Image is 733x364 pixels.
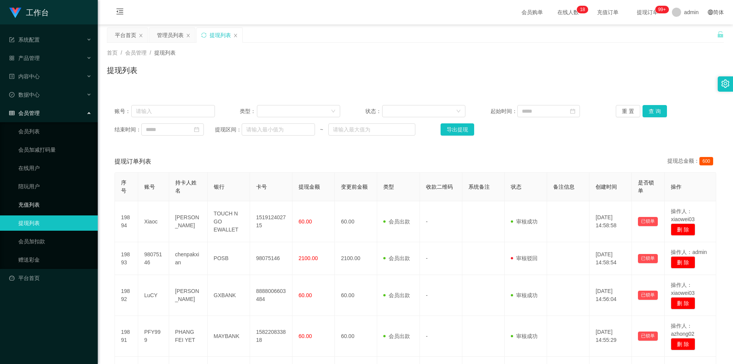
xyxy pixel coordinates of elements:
td: MAYBANK [208,316,250,357]
button: 已锁单 [638,332,658,341]
span: 会员出款 [383,292,410,298]
span: 提现列表 [154,50,176,56]
td: TOUCH N GO EWALLET [208,201,250,242]
span: 审核成功 [511,218,538,225]
p: 1 [580,6,583,13]
td: chenpakxian [169,242,208,275]
i: 图标: unlock [717,31,724,38]
span: - [426,218,428,225]
span: 提现金额 [299,184,320,190]
span: 60.00 [299,292,312,298]
i: 图标: calendar [194,127,199,132]
td: 19892 [115,275,138,316]
span: / [121,50,122,56]
td: [PERSON_NAME] [169,275,208,316]
span: 60.00 [299,218,312,225]
div: 提现列表 [210,28,231,42]
span: - [426,255,428,261]
span: 会员出款 [383,255,410,261]
span: / [150,50,151,56]
span: - [426,292,428,298]
button: 查 询 [643,105,667,117]
i: 图标: setting [721,79,730,88]
span: 系统备注 [468,184,490,190]
td: 60.00 [335,275,377,316]
a: 会员列表 [18,124,92,139]
span: 首页 [107,50,118,56]
a: 提现列表 [18,215,92,231]
span: 操作人：azhong02 [671,323,694,337]
sup: 1050 [655,6,669,13]
span: 审核成功 [511,292,538,298]
i: 图标: down [456,109,461,114]
input: 请输入 [131,105,215,117]
span: 账号： [115,107,131,115]
a: 工作台 [9,9,49,15]
td: Xiaoc [138,201,169,242]
i: 图标: close [233,33,238,38]
span: 变更前金额 [341,184,368,190]
span: 审核驳回 [511,255,538,261]
span: 60.00 [299,333,312,339]
button: 删 除 [671,338,695,350]
span: 创建时间 [596,184,617,190]
a: 会员加减打码量 [18,142,92,157]
span: 结束时间： [115,126,141,134]
td: GXBANK [208,275,250,316]
button: 重 置 [616,105,640,117]
button: 已锁单 [638,254,658,263]
span: 会员出款 [383,333,410,339]
i: 图标: table [9,110,15,116]
td: 60.00 [335,201,377,242]
i: 图标: calendar [570,108,575,114]
a: 赠送彩金 [18,252,92,267]
span: 提现订单列表 [115,157,151,166]
td: 151912402715 [250,201,292,242]
i: 图标: close [186,33,191,38]
button: 已锁单 [638,217,658,226]
i: 图标: form [9,37,15,42]
span: 会员出款 [383,218,410,225]
td: 19894 [115,201,138,242]
a: 充值列表 [18,197,92,212]
span: 内容中心 [9,73,40,79]
td: [DATE] 14:58:54 [589,242,632,275]
i: 图标: down [331,109,336,114]
sup: 18 [577,6,588,13]
span: 操作 [671,184,681,190]
i: 图标: close [139,33,143,38]
div: 平台首页 [115,28,136,42]
button: 删 除 [671,297,695,309]
span: 数据中心 [9,92,40,98]
i: 图标: check-circle-o [9,92,15,97]
span: 起始时间： [491,107,517,115]
span: 操作人：admin [671,249,707,255]
span: 序号 [121,180,126,194]
button: 删 除 [671,256,695,269]
span: - [426,333,428,339]
span: 充值订单 [593,10,622,15]
td: PHANG FEI YET [169,316,208,357]
span: 卡号 [256,184,267,190]
td: POSB [208,242,250,275]
p: 8 [583,6,585,13]
i: 图标: profile [9,74,15,79]
span: 操作人：xiaowei03 [671,282,694,296]
td: 8888006603484 [250,275,292,316]
div: 管理员列表 [157,28,184,42]
span: 2100.00 [299,255,318,261]
span: 操作人：xiaowei03 [671,208,694,222]
span: 系统配置 [9,37,40,43]
td: [PERSON_NAME] [169,201,208,242]
span: 状态： [365,107,383,115]
span: 会员管理 [125,50,147,56]
span: 持卡人姓名 [175,180,197,194]
span: 账号 [144,184,155,190]
span: 600 [699,157,713,165]
td: 98075146 [138,242,169,275]
a: 图标: dashboard平台首页 [9,270,92,286]
i: 图标: global [708,10,713,15]
span: 类型： [240,107,257,115]
span: 是否锁单 [638,180,654,194]
button: 导出提现 [441,123,474,136]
